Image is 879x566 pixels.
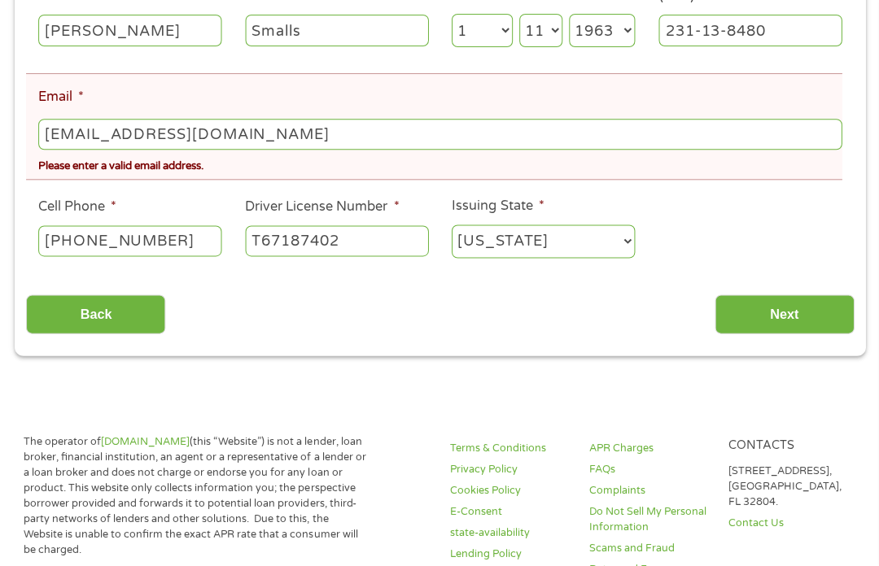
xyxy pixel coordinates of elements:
[38,153,841,175] div: Please enter a valid email address.
[26,294,165,334] input: Back
[451,198,543,215] label: Issuing State
[245,198,399,216] label: Driver License Number
[588,461,707,477] a: FAQs
[727,438,846,453] h4: Contacts
[727,515,846,530] a: Contact Us
[588,503,707,534] a: Do Not Sell My Personal Information
[101,434,190,447] a: [DOMAIN_NAME]
[449,461,568,477] a: Privacy Policy
[38,119,841,150] input: john@gmail.com
[449,525,568,540] a: state-availability
[588,540,707,555] a: Scams and Fraud
[38,15,221,46] input: John
[588,440,707,455] a: APR Charges
[449,546,568,561] a: Lending Policy
[588,482,707,498] a: Complaints
[245,15,428,46] input: Smith
[38,198,116,216] label: Cell Phone
[38,225,221,256] input: (541) 754-3010
[449,482,568,498] a: Cookies Policy
[449,440,568,455] a: Terms & Conditions
[449,503,568,519] a: E-Consent
[727,463,846,509] p: [STREET_ADDRESS], [GEOGRAPHIC_DATA], FL 32804.
[24,433,366,556] p: The operator of (this “Website”) is not a lender, loan broker, financial institution, an agent or...
[658,15,841,46] input: 078-05-1120
[714,294,853,334] input: Next
[38,89,84,106] label: Email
